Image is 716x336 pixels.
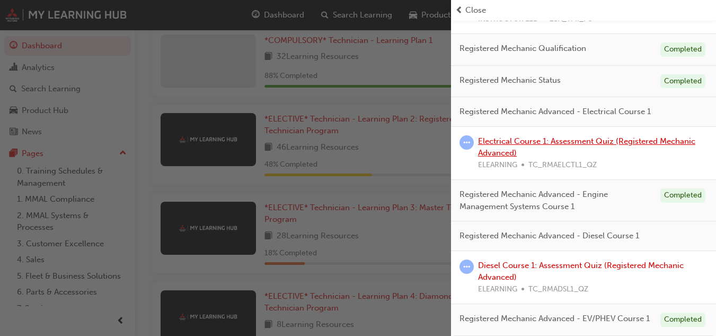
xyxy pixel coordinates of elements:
div: Completed [660,42,705,57]
span: learningRecordVerb_ATTEMPT-icon [459,260,474,274]
span: Registered Mechanic Advanced - Electrical Course 1 [459,106,651,118]
div: Completed [660,313,705,327]
a: Diesel Course 1: Assessment Quiz (Registered Mechanic Advanced) [478,261,684,282]
a: Electrical Course 1: Assessment Quiz (Registered Mechanic Advanced) [478,136,695,158]
button: prev-iconClose [455,4,712,16]
div: Completed [660,74,705,89]
span: Registered Mechanic Advanced - Engine Management Systems Course 1 [459,188,652,212]
span: TC_RMADSL1_QZ [528,283,588,296]
span: learningRecordVerb_ATTEMPT-icon [459,135,474,150]
div: Completed [660,188,705,203]
span: TC_RMAELCTL1_QZ [528,159,597,171]
span: Registered Mechanic Qualification [459,42,586,55]
span: Registered Mechanic Advanced - Diesel Course 1 [459,230,639,242]
span: prev-icon [455,4,463,16]
span: Registered Mechanic Status [459,74,561,87]
span: Close [465,4,486,16]
span: ELEARNING [478,159,517,171]
span: ELEARNING [478,283,517,296]
span: Registered Mechanic Advanced - EV/PHEV Course 1 [459,313,650,325]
